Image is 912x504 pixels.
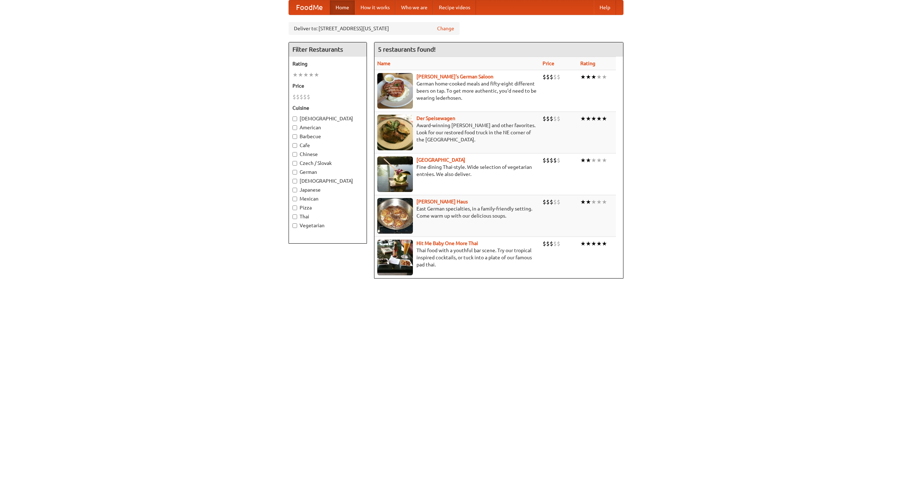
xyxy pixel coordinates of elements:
div: Deliver to: [STREET_ADDRESS][US_STATE] [289,22,460,35]
a: [GEOGRAPHIC_DATA] [416,157,465,163]
li: $ [543,73,546,81]
li: ★ [602,240,607,248]
li: ★ [591,240,596,248]
li: $ [553,73,557,81]
li: ★ [586,240,591,248]
li: $ [553,115,557,123]
a: Der Speisewagen [416,115,455,121]
a: Price [543,61,554,66]
label: [DEMOGRAPHIC_DATA] [292,115,363,122]
label: Japanese [292,186,363,193]
li: ★ [292,71,298,79]
a: Rating [580,61,595,66]
li: $ [553,198,557,206]
input: Barbecue [292,134,297,139]
li: ★ [580,240,586,248]
p: Fine dining Thai-style. Wide selection of vegetarian entrées. We also deliver. [377,163,537,178]
li: $ [543,240,546,248]
li: ★ [591,198,596,206]
a: Who we are [395,0,433,15]
li: ★ [602,115,607,123]
li: ★ [580,115,586,123]
input: Chinese [292,152,297,157]
li: $ [557,115,560,123]
a: FoodMe [289,0,330,15]
li: ★ [602,156,607,164]
li: ★ [602,73,607,81]
label: Vegetarian [292,222,363,229]
input: American [292,125,297,130]
li: $ [550,73,553,81]
ng-pluralize: 5 restaurants found! [378,46,436,53]
li: $ [546,240,550,248]
li: $ [307,93,310,101]
input: Vegetarian [292,223,297,228]
li: $ [557,156,560,164]
li: $ [557,198,560,206]
h5: Cuisine [292,104,363,111]
label: German [292,168,363,176]
input: [DEMOGRAPHIC_DATA] [292,179,297,183]
img: babythai.jpg [377,240,413,275]
a: Home [330,0,355,15]
b: [PERSON_NAME]'s German Saloon [416,74,493,79]
h4: Filter Restaurants [289,42,367,57]
p: Thai food with a youthful bar scene. Try our tropical inspired cocktails, or tuck into a plate of... [377,247,537,268]
a: Change [437,25,454,32]
label: Mexican [292,195,363,202]
li: $ [553,156,557,164]
input: Cafe [292,143,297,148]
a: [PERSON_NAME] Haus [416,199,468,204]
li: $ [296,93,300,101]
input: Czech / Slovak [292,161,297,166]
li: ★ [591,73,596,81]
li: ★ [309,71,314,79]
li: $ [546,198,550,206]
p: Award-winning [PERSON_NAME] and other favorites. Look for our restored food truck in the NE corne... [377,122,537,143]
input: Pizza [292,206,297,210]
li: ★ [591,115,596,123]
img: esthers.jpg [377,73,413,109]
li: ★ [303,71,309,79]
li: ★ [586,115,591,123]
li: ★ [586,198,591,206]
li: $ [300,93,303,101]
li: $ [543,198,546,206]
li: $ [303,93,307,101]
label: Cafe [292,142,363,149]
label: Thai [292,213,363,220]
label: Chinese [292,151,363,158]
li: $ [550,198,553,206]
li: $ [553,240,557,248]
li: ★ [586,73,591,81]
li: ★ [298,71,303,79]
a: Recipe videos [433,0,476,15]
li: ★ [596,156,602,164]
a: Hit Me Baby One More Thai [416,240,478,246]
li: $ [546,73,550,81]
li: $ [546,156,550,164]
li: ★ [314,71,319,79]
input: Thai [292,214,297,219]
a: Help [594,0,616,15]
li: $ [546,115,550,123]
li: ★ [596,73,602,81]
li: ★ [596,115,602,123]
a: How it works [355,0,395,15]
img: satay.jpg [377,156,413,192]
li: ★ [580,198,586,206]
li: ★ [591,156,596,164]
a: Name [377,61,390,66]
label: Barbecue [292,133,363,140]
p: East German specialties, in a family-friendly setting. Come warm up with our delicious soups. [377,205,537,219]
li: ★ [580,73,586,81]
li: $ [550,240,553,248]
h5: Price [292,82,363,89]
label: [DEMOGRAPHIC_DATA] [292,177,363,185]
li: $ [292,93,296,101]
label: Pizza [292,204,363,211]
p: German home-cooked meals and fifty-eight different beers on tap. To get more authentic, you'd nee... [377,80,537,102]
